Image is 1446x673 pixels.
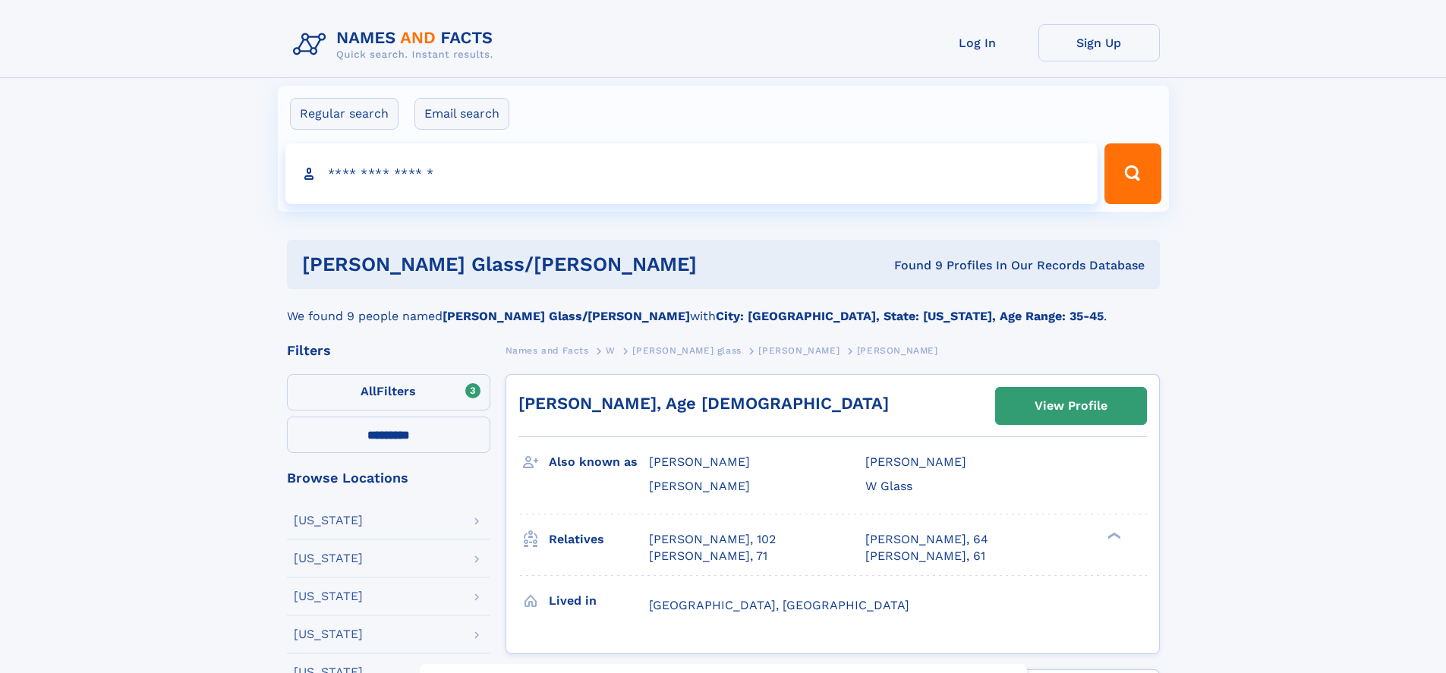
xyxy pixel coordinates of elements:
div: Browse Locations [287,471,490,485]
span: All [361,384,376,398]
span: [PERSON_NAME] [758,345,840,356]
a: Names and Facts [506,341,589,360]
span: W Glass [865,479,912,493]
label: Regular search [290,98,399,130]
div: Filters [287,344,490,357]
input: search input [285,143,1098,204]
div: [US_STATE] [294,590,363,602]
span: [PERSON_NAME] glass [632,345,741,356]
span: [PERSON_NAME] [865,454,966,469]
b: City: [GEOGRAPHIC_DATA], State: [US_STATE], Age Range: 35-45 [716,309,1104,323]
div: [US_STATE] [294,628,363,640]
h1: [PERSON_NAME] glass/[PERSON_NAME] [302,255,795,274]
button: Search Button [1104,143,1161,204]
div: [US_STATE] [294,552,363,565]
span: [PERSON_NAME] [649,479,750,493]
label: Email search [414,98,509,130]
a: [PERSON_NAME] [758,341,840,360]
a: [PERSON_NAME], 102 [649,531,776,548]
img: Logo Names and Facts [287,24,506,65]
a: [PERSON_NAME], 61 [865,548,985,565]
h3: Lived in [549,588,649,614]
span: [PERSON_NAME] [857,345,938,356]
div: Found 9 Profiles In Our Records Database [795,257,1145,274]
span: [GEOGRAPHIC_DATA], [GEOGRAPHIC_DATA] [649,598,909,612]
h3: Relatives [549,527,649,552]
a: [PERSON_NAME], 71 [649,548,767,565]
b: [PERSON_NAME] Glass/[PERSON_NAME] [443,309,690,323]
span: W [606,345,616,356]
a: Sign Up [1038,24,1160,61]
label: Filters [287,374,490,410]
h3: Also known as [549,449,649,475]
span: [PERSON_NAME] [649,454,750,469]
div: We found 9 people named with . [287,289,1160,325]
a: [PERSON_NAME], 64 [865,531,988,548]
div: ❯ [1104,530,1122,540]
div: View Profile [1035,388,1107,423]
a: W [606,341,616,360]
a: Log In [917,24,1038,61]
div: [US_STATE] [294,514,363,527]
a: [PERSON_NAME], Age [DEMOGRAPHIC_DATA] [518,394,889,413]
a: [PERSON_NAME] glass [632,341,741,360]
a: View Profile [996,388,1146,424]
